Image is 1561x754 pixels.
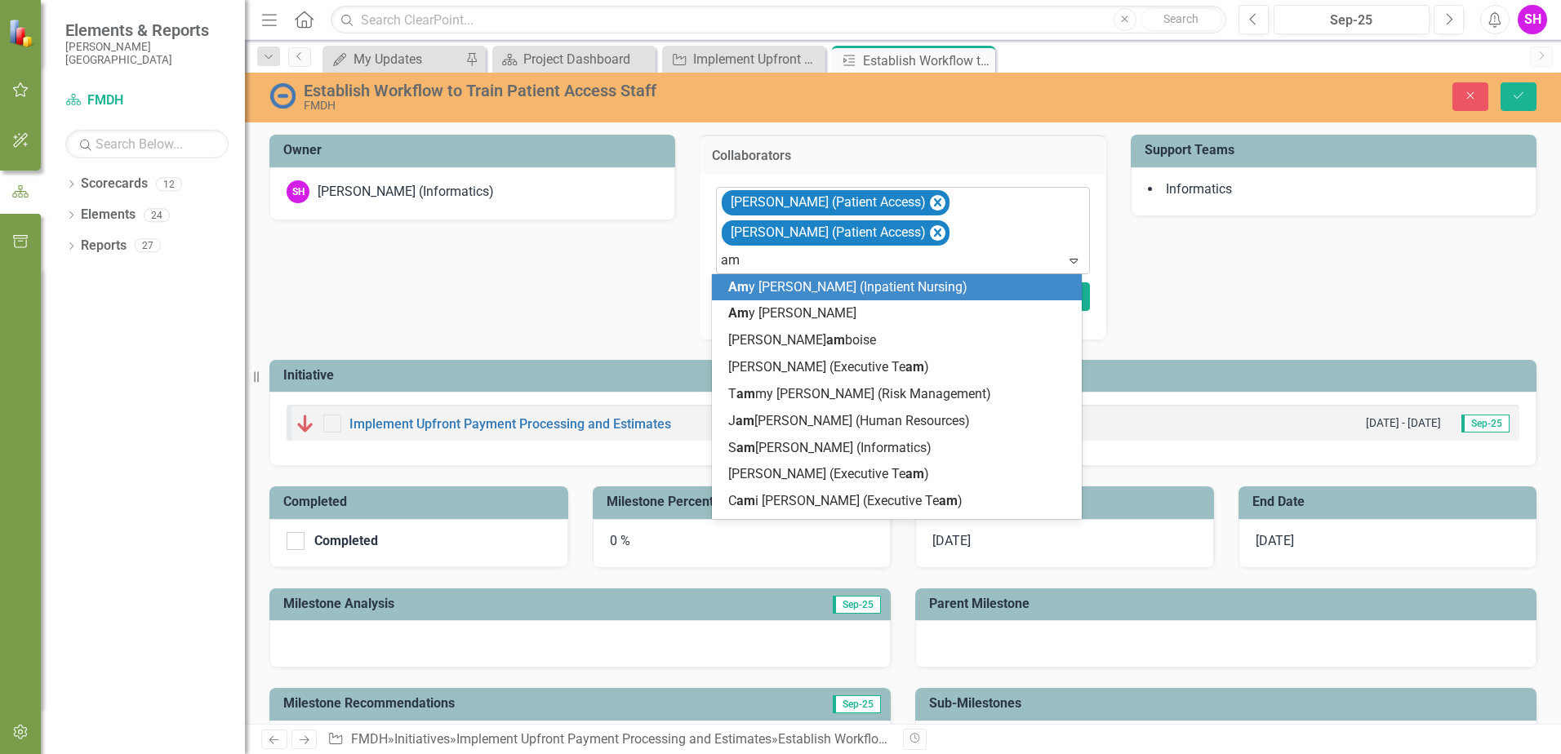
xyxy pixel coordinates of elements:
div: Establish Workflow to Train Patient Access Staff [304,82,980,100]
div: Remove [object Object] [930,225,945,241]
span: Sep-25 [1461,415,1510,432]
h3: Completed [283,495,560,509]
img: Below Plan [296,414,315,433]
img: ClearPoint Strategy [8,18,37,47]
span: [PERSON_NAME] (Patient Access) [731,194,926,210]
span: am [736,440,755,455]
span: Informatics [1166,181,1232,197]
input: Search ClearPoint... [331,6,1226,34]
h3: End Date [1252,495,1529,509]
span: Search [1163,12,1199,25]
button: Sep-25 [1274,5,1430,34]
h3: Support Teams [1145,143,1528,157]
span: y [PERSON_NAME] (Inpatient Nursing) [728,279,967,295]
h3: Owner [283,143,667,157]
span: Sep-25 [833,596,881,614]
span: J [PERSON_NAME] (Human Resources) [728,413,970,428]
div: 0 % [593,519,892,568]
a: Implement Upfront Payment Processing and Estimates [349,416,671,432]
span: am [905,359,924,375]
div: Sep-25 [1279,11,1424,30]
a: Reports [81,237,127,255]
span: y [PERSON_NAME] [728,305,856,321]
div: My Updates [354,49,461,69]
a: Elements [81,206,136,224]
span: am [736,413,754,428]
div: Project Dashboard [523,49,652,69]
a: Scorecards [81,175,148,193]
span: Sep-25 [833,695,881,713]
a: Implement Upfront Payment Processing and Estimates [666,49,821,69]
a: Implement Upfront Payment Processing and Estimates [456,731,772,747]
div: » » » [327,730,891,749]
div: 27 [135,239,161,253]
div: Remove [object Object] [930,195,945,211]
span: T my [PERSON_NAME] (Risk Management) [728,386,991,401]
input: Search Below... [65,130,229,158]
a: My Updates [327,49,461,69]
div: Implement Upfront Payment Processing and Estimates [693,49,821,69]
div: [PERSON_NAME] (Informatics) [318,183,494,202]
span: am [736,386,755,401]
span: [DATE] [1256,533,1294,548]
img: No Information [269,82,296,109]
a: Project Dashboard [496,49,652,69]
span: [DATE] [932,533,971,548]
span: [PERSON_NAME] (Executive Te ) [728,359,929,375]
h3: Milestone Recommendations [283,696,748,711]
span: am [905,466,924,481]
h3: Milestone Percent Complete [607,495,820,509]
span: Elements & Reports [65,20,229,40]
span: [PERSON_NAME] boise [728,332,876,348]
span: am [736,493,755,508]
div: 24 [144,208,170,222]
a: Initiatives [394,731,450,747]
div: FMDH [304,100,980,112]
small: [PERSON_NAME][GEOGRAPHIC_DATA] [65,40,229,67]
span: am [826,332,845,348]
span: am [939,493,958,508]
h3: Sub-Milestones [929,696,1528,711]
span: [PERSON_NAME] (Patient Access) [731,224,926,240]
h3: Initiative [283,368,1528,383]
span: Am [728,305,749,321]
h3: Milestone Analysis [283,597,697,611]
a: FMDH [351,731,388,747]
h3: Parent Milestone [929,597,1528,611]
span: [PERSON_NAME] (Executive Te ) [728,466,929,481]
span: S [PERSON_NAME] (Informatics) [728,440,932,455]
a: FMDH [65,91,229,110]
h3: Collaborators [712,149,1093,163]
div: SH [287,180,309,203]
span: Am [728,279,749,295]
button: SH [1518,5,1547,34]
span: C i [PERSON_NAME] (Executive Te ) [728,493,963,508]
button: Search [1141,8,1222,31]
div: Establish Workflow to Train Patient Access Staff [778,731,1056,747]
small: [DATE] - [DATE] [1366,415,1441,431]
div: Establish Workflow to Train Patient Access Staff [863,51,991,71]
div: 12 [156,177,182,191]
